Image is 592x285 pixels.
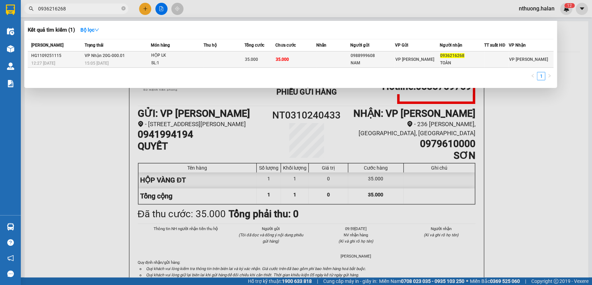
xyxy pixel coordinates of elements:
[395,43,408,48] span: VP Gửi
[29,6,34,11] span: search
[484,43,505,48] span: TT xuất HĐ
[7,63,14,70] img: warehouse-icon
[80,27,99,33] strong: Bộ lọc
[31,52,83,59] div: HG1109251115
[350,43,369,48] span: Người gửi
[245,57,258,62] span: 35.000
[275,57,289,62] span: 35.000
[151,43,170,48] span: Món hàng
[31,61,55,66] span: 12:27 [DATE]
[7,28,14,35] img: warehouse-icon
[6,5,15,15] img: logo-vxr
[545,72,554,80] button: right
[121,6,126,10] span: close-circle
[395,57,434,62] span: VP [PERSON_NAME]
[38,5,120,13] input: Tìm tên, số ĐT hoặc mã đơn
[28,26,75,34] h3: Kết quả tìm kiếm ( 1 )
[545,72,554,80] li: Next Page
[151,59,203,67] div: SL: 1
[7,270,14,277] span: message
[531,74,535,78] span: left
[440,53,464,58] span: 0936216268
[529,72,537,80] li: Previous Page
[275,43,295,48] span: Chưa cước
[204,43,217,48] span: Thu hộ
[85,43,103,48] span: Trạng thái
[75,24,105,35] button: Bộ lọcdown
[316,43,326,48] span: Nhãn
[7,255,14,261] span: notification
[509,43,526,48] span: VP Nhận
[7,45,14,52] img: warehouse-icon
[440,43,462,48] span: Người nhận
[509,57,548,62] span: VP [PERSON_NAME]
[547,74,551,78] span: right
[529,72,537,80] button: left
[85,53,125,58] span: VP Nhận 20G-000.01
[351,52,395,59] div: 0988999608
[537,72,545,80] a: 1
[7,80,14,87] img: solution-icon
[440,59,484,67] div: TOÀN
[94,27,99,32] span: down
[7,239,14,246] span: question-circle
[121,6,126,12] span: close-circle
[85,61,109,66] span: 15:05 [DATE]
[31,43,63,48] span: [PERSON_NAME]
[151,52,203,59] div: HỘP LK
[351,59,395,67] div: NAM
[244,43,264,48] span: Tổng cước
[7,223,14,230] img: warehouse-icon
